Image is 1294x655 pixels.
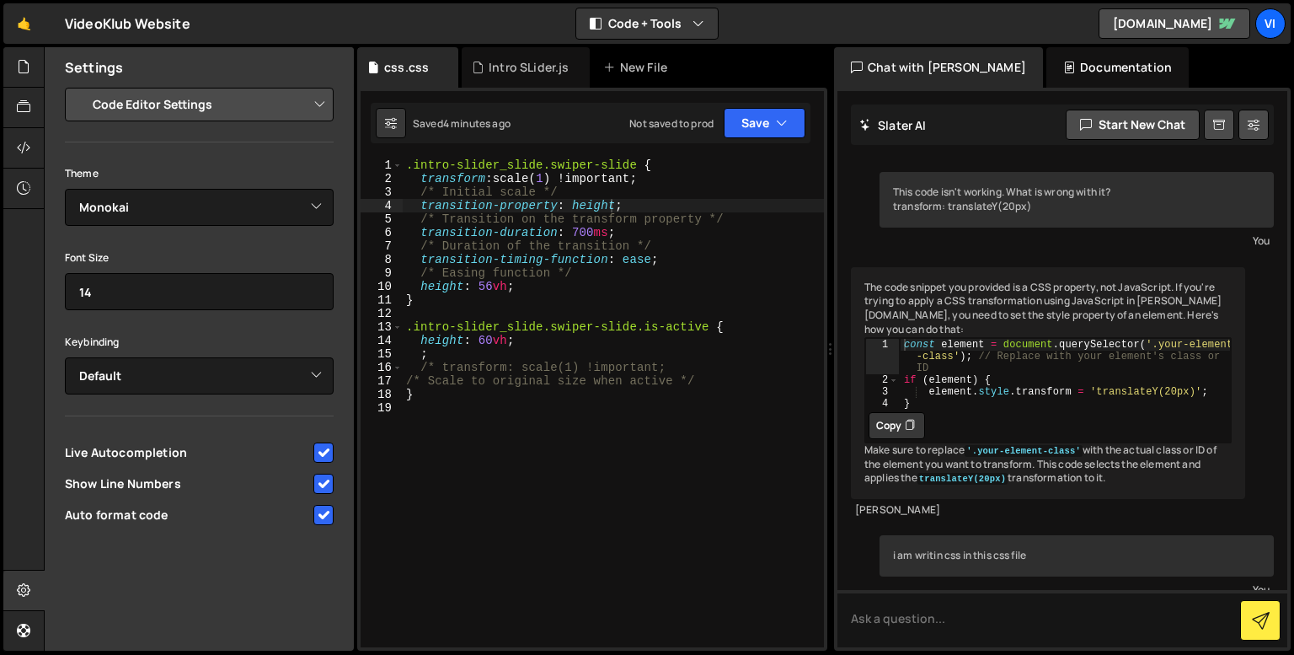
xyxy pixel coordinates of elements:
span: Auto format code [65,507,311,523]
code: '.your-element-class' [965,445,1083,457]
button: Start new chat [1066,110,1200,140]
code: translateY(20px) [917,473,1008,485]
div: 1 [866,339,899,374]
button: Copy [869,412,925,439]
div: Not saved to prod [629,116,714,131]
div: 1 [361,158,403,172]
div: 15 [361,347,403,361]
div: You [884,581,1270,599]
div: 17 [361,374,403,388]
div: 6 [361,226,403,239]
div: i am writin css in this css file [880,535,1274,577]
div: 5 [361,212,403,226]
button: Code + Tools [576,8,718,39]
label: Theme [65,165,99,182]
span: Live Autocompletion [65,444,311,461]
div: VideoKlub Website [65,13,190,34]
a: 🤙 [3,3,45,44]
div: 13 [361,320,403,334]
div: css.css [384,59,429,76]
div: 2 [866,374,899,386]
h2: Slater AI [859,117,927,133]
a: [DOMAIN_NAME] [1099,8,1250,39]
div: 3 [866,386,899,398]
div: [PERSON_NAME] [855,503,1241,518]
div: 7 [361,239,403,253]
div: 18 [361,388,403,401]
div: The code snippet you provided is a CSS property, not JavaScript. If you're trying to apply a CSS ... [851,267,1245,500]
div: 8 [361,253,403,266]
div: 16 [361,361,403,374]
button: Save [724,108,805,138]
div: 11 [361,293,403,307]
div: 3 [361,185,403,199]
div: 2 [361,172,403,185]
h2: Settings [65,58,123,77]
div: New File [603,59,674,76]
div: 4 [361,199,403,212]
div: You [884,232,1270,250]
label: Font Size [65,250,109,266]
label: Keybinding [65,334,120,351]
div: Documentation [1046,47,1189,88]
div: Intro SLider.js [489,59,569,76]
div: Chat with [PERSON_NAME] [834,47,1043,88]
div: 10 [361,280,403,293]
div: Saved [413,116,511,131]
span: Show Line Numbers [65,475,311,492]
div: 19 [361,401,403,415]
div: 12 [361,307,403,320]
a: Vi [1255,8,1286,39]
div: 14 [361,334,403,347]
div: This code isn't working. What is wrong with it? transform: translateY(20px) [880,172,1274,228]
div: 4 [866,398,899,410]
div: 9 [361,266,403,280]
div: 4 minutes ago [443,116,511,131]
